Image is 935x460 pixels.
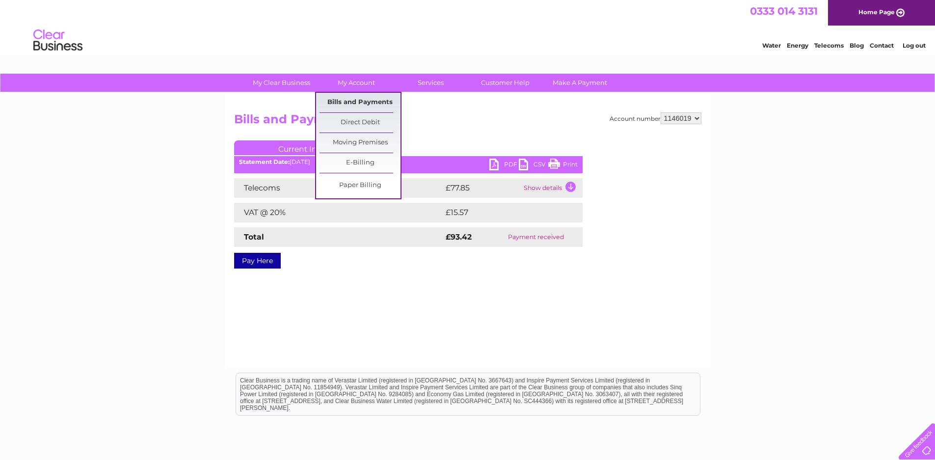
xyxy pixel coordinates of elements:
td: Telecoms [234,178,443,198]
div: Clear Business is a trading name of Verastar Limited (registered in [GEOGRAPHIC_DATA] No. 3667643... [236,5,700,48]
a: 0333 014 3131 [750,5,818,17]
a: My Clear Business [241,74,322,92]
a: Make A Payment [539,74,620,92]
a: Current Invoice [234,140,381,155]
td: VAT @ 20% [234,203,443,222]
a: Telecoms [814,42,844,49]
a: Log out [903,42,926,49]
strong: £93.42 [446,232,472,242]
img: logo.png [33,26,83,55]
a: Pay Here [234,253,281,269]
a: Services [390,74,471,92]
td: Payment received [490,227,582,247]
a: E-Billing [320,153,401,173]
a: Paper Billing [320,176,401,195]
div: [DATE] [234,159,583,165]
b: Statement Date: [239,158,290,165]
div: Account number [610,112,701,124]
a: Moving Premises [320,133,401,153]
a: PDF [489,159,519,173]
a: Direct Debit [320,113,401,133]
td: £15.57 [443,203,561,222]
td: Show details [521,178,583,198]
a: Energy [787,42,808,49]
a: Contact [870,42,894,49]
a: Bills and Payments [320,93,401,112]
td: £77.85 [443,178,521,198]
a: CSV [519,159,548,173]
a: Blog [850,42,864,49]
a: Customer Help [465,74,546,92]
h2: Bills and Payments [234,112,701,131]
a: Water [762,42,781,49]
strong: Total [244,232,264,242]
a: Print [548,159,578,173]
a: My Account [316,74,397,92]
